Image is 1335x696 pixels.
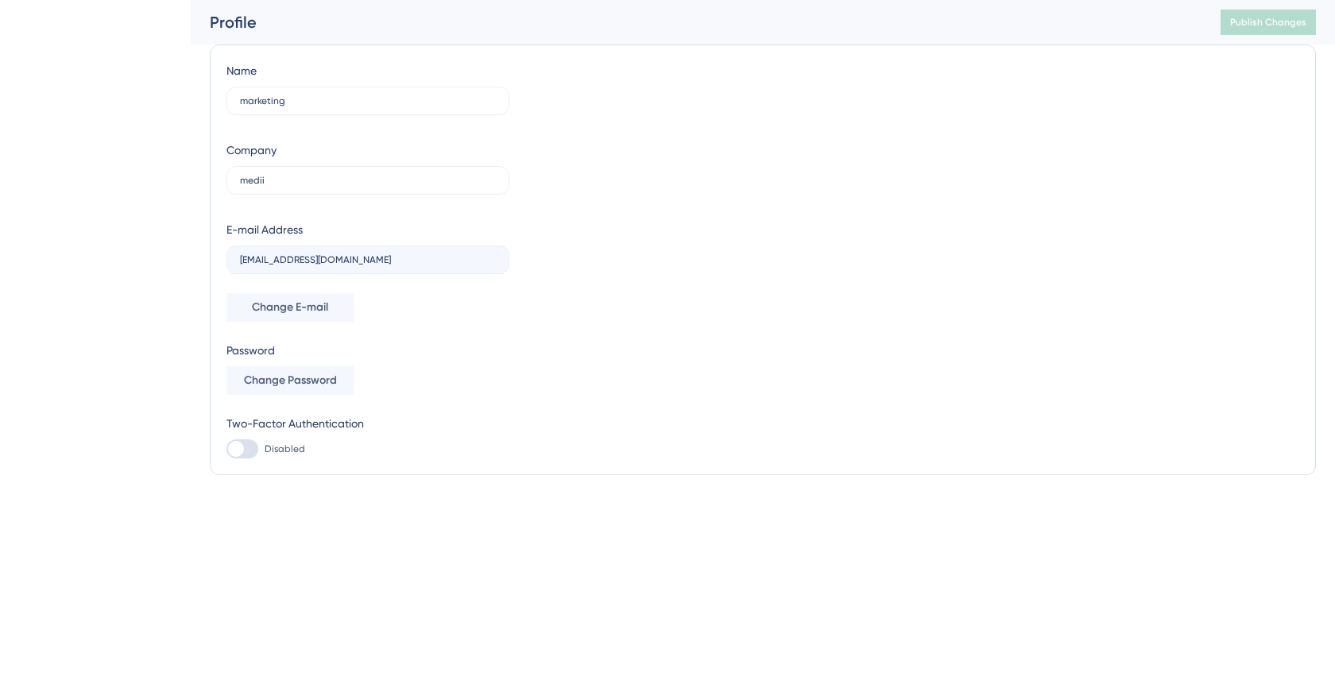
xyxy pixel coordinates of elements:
[240,95,496,106] input: Name Surname
[226,341,509,360] div: Password
[226,141,277,160] div: Company
[240,254,496,265] input: E-mail Address
[226,366,354,395] button: Change Password
[226,61,257,80] div: Name
[252,298,328,317] span: Change E-mail
[226,293,354,322] button: Change E-mail
[210,11,1181,33] div: Profile
[265,443,305,455] span: Disabled
[226,414,509,433] div: Two-Factor Authentication
[240,175,496,186] input: Company Name
[1221,10,1316,35] button: Publish Changes
[244,371,337,390] span: Change Password
[1230,16,1306,29] span: Publish Changes
[226,220,303,239] div: E-mail Address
